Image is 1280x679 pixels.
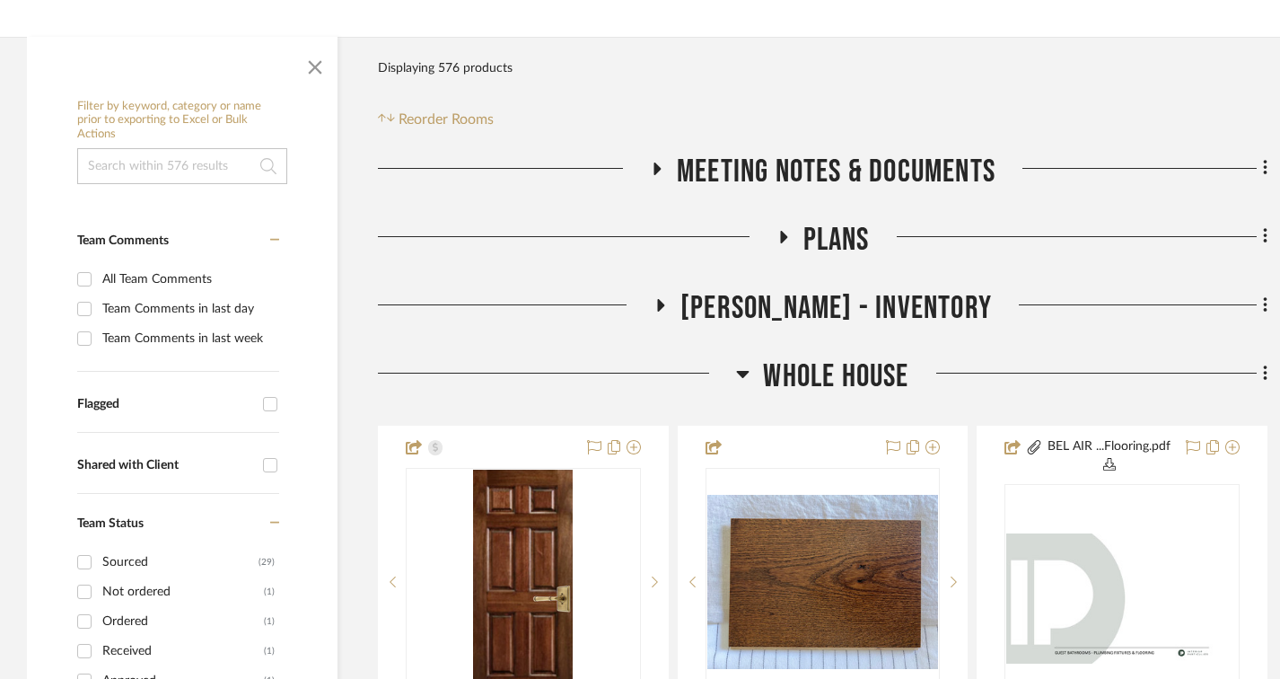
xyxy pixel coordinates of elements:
[102,265,275,294] div: All Team Comments
[399,109,494,130] span: Reorder Rooms
[297,46,333,82] button: Close
[77,517,144,530] span: Team Status
[102,578,264,606] div: Not ordered
[77,100,287,142] h6: Filter by keyword, category or name prior to exporting to Excel or Bulk Actions
[378,109,494,130] button: Reorder Rooms
[1043,437,1175,475] button: BEL AIR ...Flooring.pdf
[677,153,995,191] span: Meeting notes & Documents
[707,495,939,669] img: LEATHER CHAIR TRADITIONAL COLLECTION
[259,548,275,577] div: (29)
[1006,533,1238,664] img: Guest Bathrooms - Plumbing Fixtures and Flooring
[77,397,254,412] div: Flagged
[77,458,254,473] div: Shared with Client
[264,578,275,606] div: (1)
[264,607,275,636] div: (1)
[77,148,287,184] input: Search within 576 results
[803,221,870,260] span: Plans
[264,637,275,666] div: (1)
[77,234,169,247] span: Team Comments
[102,637,264,666] div: Received
[102,295,275,323] div: Team Comments in last day
[763,357,908,396] span: Whole House
[102,548,259,577] div: Sourced
[102,607,264,636] div: Ordered
[378,50,513,86] div: Displaying 576 products
[680,289,992,328] span: [PERSON_NAME] - Inventory
[102,324,275,353] div: Team Comments in last week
